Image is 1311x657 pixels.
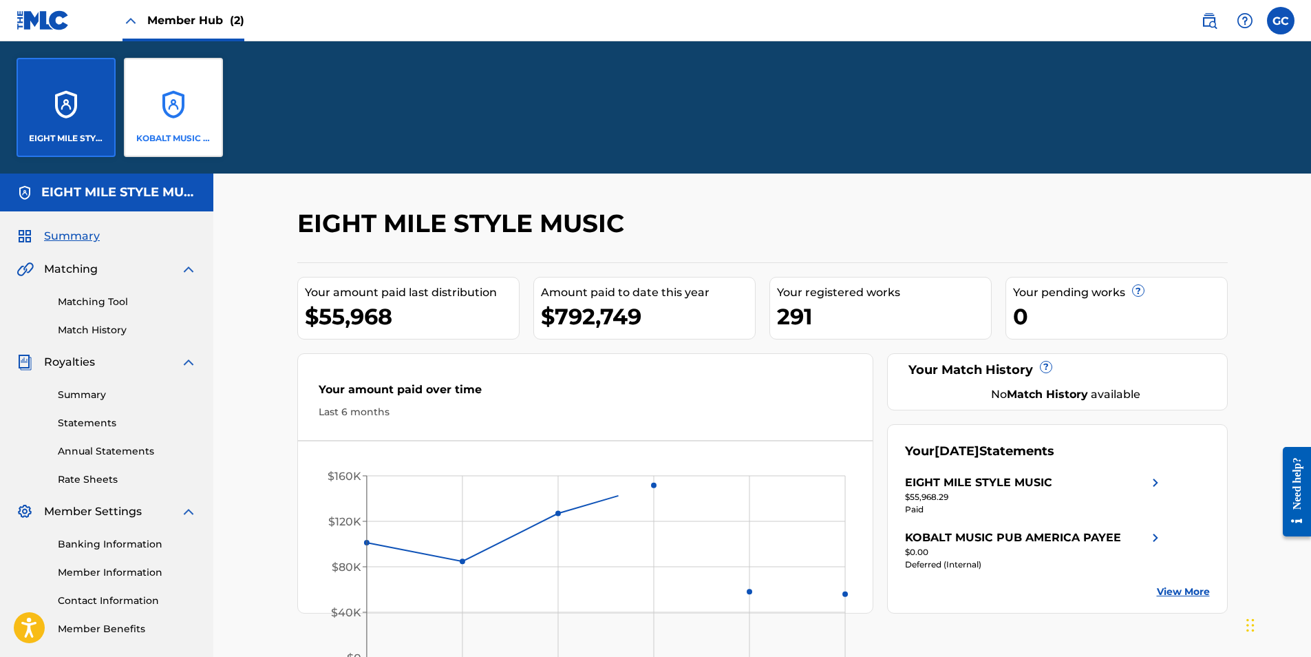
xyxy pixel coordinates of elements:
span: [DATE] [935,444,979,459]
span: Summary [44,228,100,244]
a: SummarySummary [17,228,100,244]
div: Your pending works [1013,284,1227,301]
div: Drag [1246,605,1255,646]
a: Matching Tool [58,295,197,309]
div: $55,968 [305,301,519,332]
tspan: $160K [328,470,361,483]
span: ? [1041,362,1052,373]
h5: EIGHT MILE STYLE MUSIC [41,185,197,200]
div: Your amount paid over time [319,382,853,405]
div: $0.00 [905,546,1164,559]
iframe: Chat Widget [1242,591,1311,657]
div: $55,968.29 [905,491,1164,503]
span: Member Settings [44,503,142,520]
p: KOBALT MUSIC PUB AMERICA INC [136,132,211,145]
div: Help [1231,7,1259,34]
div: Paid [905,503,1164,516]
a: Annual Statements [58,444,197,459]
a: Summary [58,388,197,402]
div: 0 [1013,301,1227,332]
tspan: $80K [332,561,361,574]
img: help [1237,12,1253,29]
p: EIGHT MILE STYLE MUSIC [29,132,104,145]
span: ? [1133,285,1144,296]
a: KOBALT MUSIC PUB AMERICA PAYEEright chevron icon$0.00Deferred (Internal) [905,530,1164,571]
img: Royalties [17,354,33,371]
div: 291 [777,301,991,332]
a: Contact Information [58,594,197,608]
img: expand [180,261,197,278]
tspan: $40K [331,606,361,619]
span: Member Hub [147,12,244,28]
div: No available [922,386,1210,403]
img: Summary [17,228,33,244]
div: Amount paid to date this year [541,284,755,301]
a: Statements [58,416,197,430]
img: right chevron icon [1147,530,1164,546]
img: MLC Logo [17,10,70,30]
a: Banking Information [58,537,197,552]
img: expand [180,354,197,371]
div: KOBALT MUSIC PUB AMERICA PAYEE [905,530,1121,546]
h2: EIGHT MILE STYLE MUSIC [297,208,631,239]
a: AccountsKOBALT MUSIC PUB AMERICA INC [124,58,223,157]
a: View More [1157,585,1210,599]
a: Public Search [1195,7,1223,34]
img: Accounts [17,185,33,201]
div: Your Match History [905,361,1210,379]
a: Member Information [58,565,197,580]
img: Member Settings [17,503,33,520]
div: Last 6 months [319,405,853,419]
tspan: $120K [328,515,361,528]
div: User Menu [1267,7,1294,34]
div: $792,749 [541,301,755,332]
img: right chevron icon [1147,474,1164,491]
span: (2) [230,14,244,27]
div: Your registered works [777,284,991,301]
div: Your amount paid last distribution [305,284,519,301]
iframe: Resource Center [1272,437,1311,547]
strong: Match History [1007,388,1088,401]
img: expand [180,503,197,520]
img: Close [122,12,139,29]
div: EIGHT MILE STYLE MUSIC [905,474,1052,491]
a: Match History [58,323,197,337]
span: Matching [44,261,98,278]
a: Member Benefits [58,622,197,636]
a: AccountsEIGHT MILE STYLE MUSIC [17,58,116,157]
span: Royalties [44,354,95,371]
img: Matching [17,261,34,278]
div: Deferred (Internal) [905,559,1164,571]
img: search [1201,12,1217,29]
div: Your Statements [905,442,1054,461]
a: Rate Sheets [58,472,197,487]
a: EIGHT MILE STYLE MUSICright chevron icon$55,968.29Paid [905,474,1164,516]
